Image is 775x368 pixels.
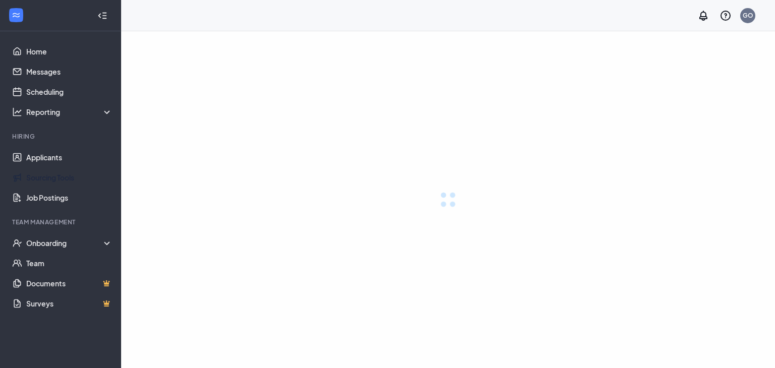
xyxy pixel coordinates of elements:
[26,293,113,314] a: SurveysCrown
[97,11,107,21] svg: Collapse
[26,253,113,273] a: Team
[26,41,113,62] a: Home
[12,132,110,141] div: Hiring
[26,238,113,248] div: Onboarding
[719,10,732,22] svg: QuestionInfo
[26,188,113,208] a: Job Postings
[697,10,709,22] svg: Notifications
[11,10,21,20] svg: WorkstreamLogo
[26,167,113,188] a: Sourcing Tools
[26,82,113,102] a: Scheduling
[26,273,113,293] a: DocumentsCrown
[743,11,753,20] div: GO
[26,147,113,167] a: Applicants
[26,107,113,117] div: Reporting
[26,62,113,82] a: Messages
[12,218,110,226] div: Team Management
[12,107,22,117] svg: Analysis
[12,238,22,248] svg: UserCheck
